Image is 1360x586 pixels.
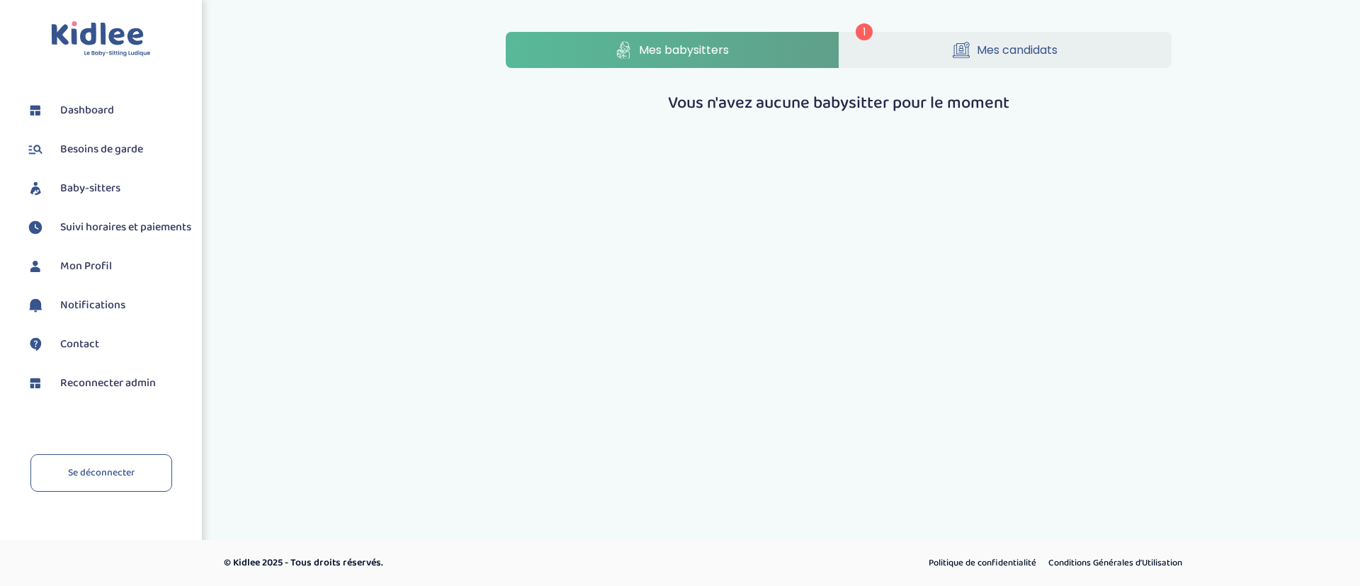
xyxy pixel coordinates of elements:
[25,334,46,355] img: contact.svg
[839,32,1172,68] a: Mes candidats
[25,295,46,316] img: notification.svg
[25,373,191,394] a: Reconnecter admin
[224,556,740,570] p: © Kidlee 2025 - Tous droits réservés.
[60,141,143,158] span: Besoins de garde
[51,21,151,57] img: logo.svg
[25,217,191,238] a: Suivi horaires et paiements
[25,334,191,355] a: Contact
[60,219,191,236] span: Suivi horaires et paiements
[25,100,46,121] img: dashboard.svg
[639,41,729,59] span: Mes babysitters
[60,102,114,119] span: Dashboard
[30,454,172,492] a: Se déconnecter
[506,32,839,68] a: Mes babysitters
[25,373,46,394] img: dashboard.svg
[25,217,46,238] img: suivihoraire.svg
[856,23,873,40] span: 1
[25,178,191,199] a: Baby-sitters
[25,139,46,160] img: besoin.svg
[25,100,191,121] a: Dashboard
[60,297,125,314] span: Notifications
[25,139,191,160] a: Besoins de garde
[924,554,1041,573] a: Politique de confidentialité
[25,178,46,199] img: babysitters.svg
[60,336,99,353] span: Contact
[25,256,191,277] a: Mon Profil
[977,41,1058,59] span: Mes candidats
[60,180,120,197] span: Baby-sitters
[506,91,1172,116] p: Vous n'avez aucune babysitter pour le moment
[25,295,191,316] a: Notifications
[1043,554,1187,573] a: Conditions Générales d’Utilisation
[60,375,156,392] span: Reconnecter admin
[60,258,112,275] span: Mon Profil
[25,256,46,277] img: profil.svg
